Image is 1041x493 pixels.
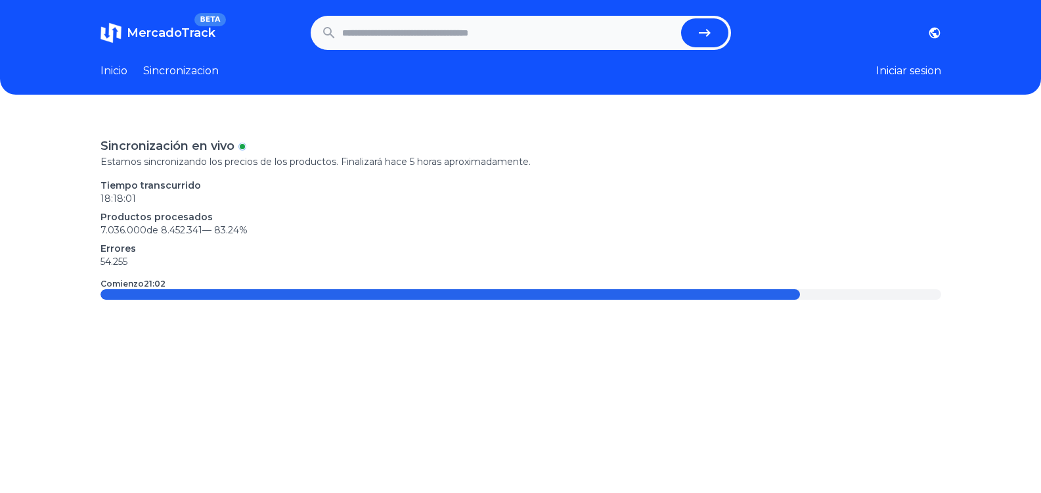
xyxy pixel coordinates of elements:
[100,242,941,255] p: Errores
[127,26,215,40] span: MercadoTrack
[100,179,941,192] p: Tiempo transcurrido
[144,279,166,289] time: 21:02
[100,279,166,289] p: Comienzo
[100,223,941,237] p: 7.036.000 de 8.452.341 —
[100,22,122,43] img: MercadoTrack
[100,210,941,223] p: Productos procesados
[214,224,248,236] span: 83.24 %
[876,63,941,79] button: Iniciar sesion
[194,13,225,26] span: BETA
[100,255,941,268] p: 54.255
[143,63,219,79] a: Sincronizacion
[100,155,941,168] p: Estamos sincronizando los precios de los productos. Finalizará hace 5 horas aproximadamente.
[100,137,234,155] p: Sincronización en vivo
[100,22,215,43] a: MercadoTrackBETA
[100,193,136,204] time: 18:18:01
[100,63,127,79] a: Inicio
